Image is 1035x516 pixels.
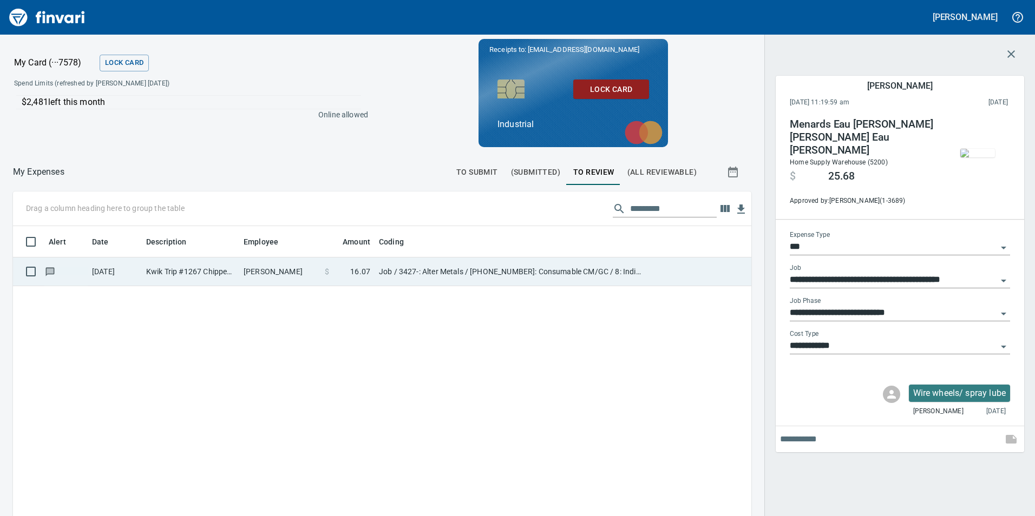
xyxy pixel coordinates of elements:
span: Home Supply Warehouse (5200) [790,158,888,166]
span: Amount [329,235,370,248]
h5: [PERSON_NAME] [867,80,932,91]
p: My Card (···7578) [14,56,95,69]
p: Industrial [497,118,649,131]
span: To Submit [456,166,498,179]
button: Show transactions within a particular date range [717,159,751,185]
span: Alert [49,235,66,248]
img: receipts%2Fmarketjohnson%2F2025-09-16%2FcKRq5RgkWaeAFblBOmCV2fLPA2s2__w9fygaFAsV5oBeA802YJx_thumb... [960,149,995,157]
button: Lock Card [573,80,649,100]
label: Cost Type [790,331,819,338]
label: Job [790,265,801,272]
img: Finvari [6,4,88,30]
span: Employee [244,235,278,248]
span: Amount [343,235,370,248]
span: [EMAIL_ADDRESS][DOMAIN_NAME] [527,44,640,55]
span: This charge was settled by the merchant and appears on the 2025/09/20 statement. [919,97,1008,108]
p: Wire wheels/ spray lube [913,387,1006,400]
span: Lock Card [105,57,143,69]
span: Alert [49,235,80,248]
p: My Expenses [13,166,64,178]
span: 16.07 [350,266,370,277]
button: Open [996,273,1011,288]
span: Coding [379,235,418,248]
label: Expense Type [790,232,830,239]
span: (All Reviewable) [627,166,697,179]
span: Lock Card [582,83,640,96]
button: Download Table [733,201,749,217]
span: This records your note into the expense. If you would like to send a message to an employee inste... [998,426,1024,452]
span: $ [325,266,329,277]
span: Has messages [44,268,56,275]
p: Receipts to: [489,44,657,55]
label: Job Phase [790,298,821,305]
td: Kwik Trip #1267 Chippewa Fall WI [142,257,239,286]
td: [PERSON_NAME] [239,257,320,286]
span: Employee [244,235,292,248]
p: $2,481 left this month [22,96,361,109]
h5: [PERSON_NAME] [933,11,998,23]
p: Drag a column heading here to group the table [26,203,185,214]
span: Coding [379,235,404,248]
img: mastercard.svg [619,115,668,150]
span: Approved by: [PERSON_NAME] ( 1-3689 ) [790,196,937,207]
button: Close transaction [998,41,1024,67]
span: [DATE] 11:19:59 am [790,97,919,108]
span: Date [92,235,123,248]
button: [PERSON_NAME] [930,9,1000,25]
p: Online allowed [5,109,368,120]
span: [DATE] [986,406,1006,417]
h4: Menards Eau [PERSON_NAME] [PERSON_NAME] Eau [PERSON_NAME] [790,118,937,157]
nav: breadcrumb [13,166,64,178]
span: $ [790,170,796,183]
span: (Submitted) [511,166,560,179]
button: Open [996,240,1011,255]
span: Description [146,235,187,248]
span: 25.68 [828,170,855,183]
span: [PERSON_NAME] [913,406,964,417]
button: Open [996,306,1011,321]
span: To Review [573,166,614,179]
button: Open [996,339,1011,354]
span: Description [146,235,201,248]
button: Lock Card [100,55,149,71]
td: [DATE] [88,257,142,286]
td: Job / 3427-: Alter Metals / [PHONE_NUMBER]: Consumable CM/GC / 8: Indirects [375,257,645,286]
span: Date [92,235,109,248]
span: Spend Limits (refreshed by [PERSON_NAME] [DATE]) [14,78,268,89]
button: Choose columns to display [717,201,733,217]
